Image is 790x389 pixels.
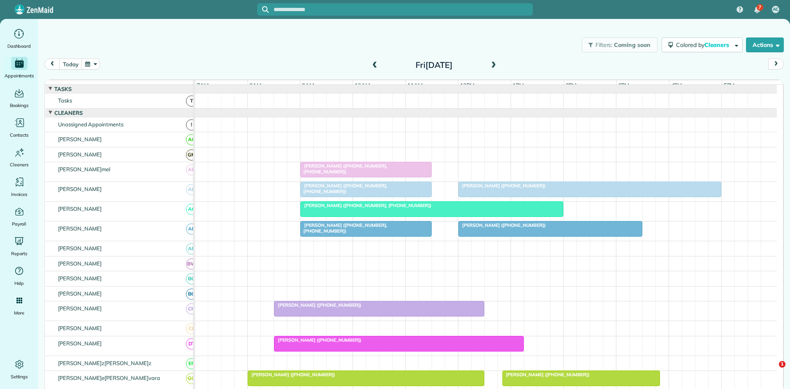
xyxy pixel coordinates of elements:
[186,358,197,369] span: EP
[704,41,731,49] span: Cleaners
[3,175,35,198] a: Invoices
[248,82,263,89] span: 8am
[595,41,613,49] span: Filters:
[511,82,525,89] span: 1pm
[186,149,197,161] span: GM
[11,190,28,198] span: Invoices
[3,27,35,50] a: Dashboard
[56,290,104,297] span: [PERSON_NAME]
[3,146,35,169] a: Cleaners
[56,305,104,312] span: [PERSON_NAME]
[186,323,197,334] span: CL
[44,58,60,70] button: prev
[458,183,546,189] span: [PERSON_NAME] ([PHONE_NUMBER])
[186,119,197,130] span: !
[748,1,766,19] div: 7 unread notifications
[300,163,387,175] span: [PERSON_NAME] ([PHONE_NUMBER], [PHONE_NUMBER])
[186,338,197,349] span: DT
[3,235,35,258] a: Reports
[186,303,197,314] span: CH
[458,222,546,228] span: [PERSON_NAME] ([PHONE_NUMBER])
[3,264,35,287] a: Help
[12,220,27,228] span: Payroll
[300,203,432,208] span: [PERSON_NAME] ([PHONE_NUMBER], [PHONE_NUMBER])
[186,164,197,175] span: AB
[406,82,424,89] span: 11am
[662,37,743,52] button: Colored byCleaners
[458,82,476,89] span: 12pm
[262,6,269,13] svg: Focus search
[10,101,29,109] span: Bookings
[758,4,761,11] span: 7
[56,151,104,158] span: [PERSON_NAME]
[56,97,74,104] span: Tasks
[722,82,737,89] span: 5pm
[3,358,35,381] a: Settings
[186,96,197,107] span: T
[14,309,24,317] span: More
[502,372,590,377] span: [PERSON_NAME] ([PHONE_NUMBER])
[186,204,197,215] span: AC
[56,275,104,282] span: [PERSON_NAME]
[11,249,28,258] span: Reports
[56,166,112,172] span: [PERSON_NAME]mel
[773,6,779,13] span: AC
[56,186,104,192] span: [PERSON_NAME]
[186,184,197,195] span: AB
[746,37,784,52] button: Actions
[53,86,73,92] span: Tasks
[3,205,35,228] a: Payroll
[5,72,34,80] span: Appointments
[300,82,316,89] span: 9am
[56,245,104,252] span: [PERSON_NAME]
[676,41,732,49] span: Colored by
[247,372,335,377] span: [PERSON_NAME] ([PHONE_NUMBER])
[617,82,631,89] span: 3pm
[195,82,210,89] span: 7am
[56,340,104,347] span: [PERSON_NAME]
[186,373,197,384] span: GG
[56,360,153,366] span: [PERSON_NAME]z[PERSON_NAME]z
[53,109,84,116] span: Cleaners
[3,86,35,109] a: Bookings
[56,260,104,267] span: [PERSON_NAME]
[56,225,104,232] span: [PERSON_NAME]
[768,58,784,70] button: next
[274,302,362,308] span: [PERSON_NAME] ([PHONE_NUMBER])
[3,116,35,139] a: Contacts
[186,243,197,254] span: AF
[669,82,684,89] span: 4pm
[274,337,362,343] span: [PERSON_NAME] ([PHONE_NUMBER])
[14,279,24,287] span: Help
[186,224,197,235] span: AF
[186,273,197,284] span: BC
[186,134,197,145] span: AC
[614,41,651,49] span: Coming soon
[300,183,387,194] span: [PERSON_NAME] ([PHONE_NUMBER], [PHONE_NUMBER])
[186,289,197,300] span: BG
[56,136,104,142] span: [PERSON_NAME]
[564,82,579,89] span: 2pm
[300,222,387,234] span: [PERSON_NAME] ([PHONE_NUMBER], [PHONE_NUMBER])
[762,361,782,381] iframe: Intercom live chat
[779,361,785,368] span: 1
[3,57,35,80] a: Appointments
[56,325,104,331] span: [PERSON_NAME]
[56,121,125,128] span: Unassigned Appointments
[11,373,28,381] span: Settings
[353,82,372,89] span: 10am
[56,375,162,381] span: [PERSON_NAME]e[PERSON_NAME]vara
[10,161,28,169] span: Cleaners
[383,61,486,70] h2: Fri[DATE]
[59,58,82,70] button: today
[10,131,28,139] span: Contacts
[257,6,269,13] button: Focus search
[56,205,104,212] span: [PERSON_NAME]
[186,259,197,270] span: BW
[7,42,31,50] span: Dashboard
